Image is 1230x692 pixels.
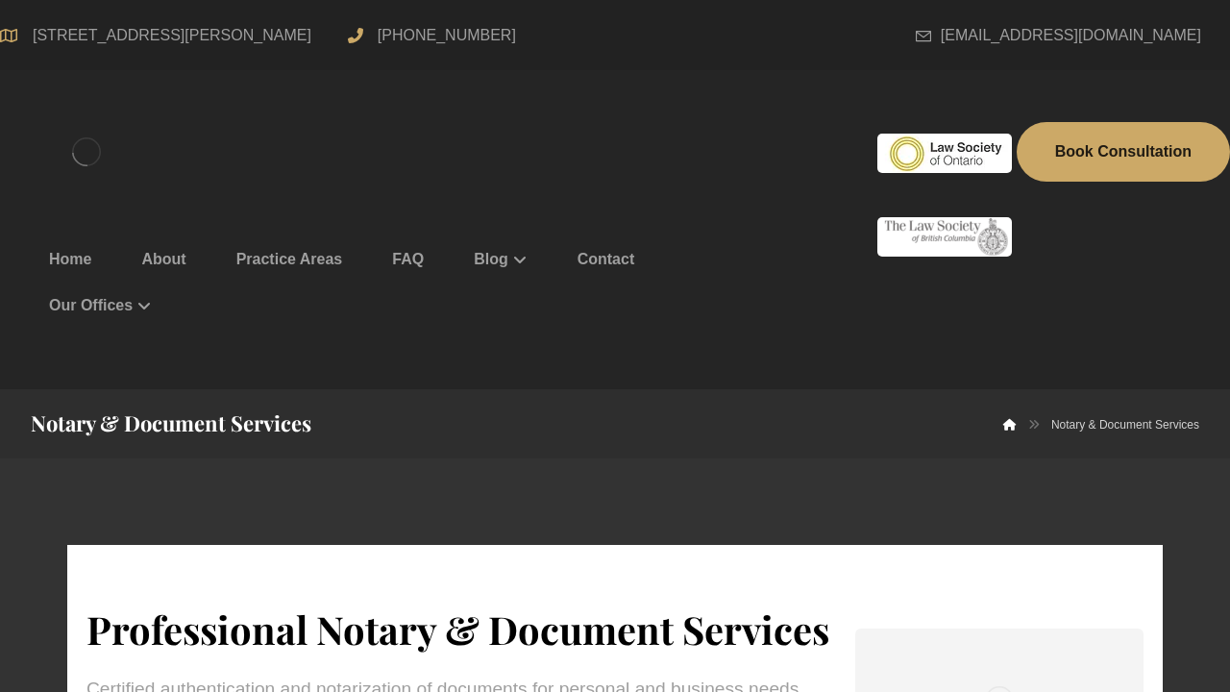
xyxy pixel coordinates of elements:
span: [EMAIL_ADDRESS][DOMAIN_NAME] [941,20,1201,51]
a: FAQ [368,236,448,283]
span: [PHONE_NUMBER] [373,20,521,51]
a: Home [25,236,115,283]
a: Contact [553,236,659,283]
img: # [877,134,1012,173]
h1: Professional Notary & Document Services [86,603,836,656]
a: Blog [450,236,552,283]
span: Our Offices [49,297,133,313]
a: Practice Areas [212,236,367,283]
a: About [117,236,209,283]
img: # [877,217,1012,257]
span: Blog [474,251,508,267]
span: About [141,251,185,267]
a: Book Consultation [1017,122,1230,182]
span: Practice Areas [236,251,343,267]
span: Book Consultation [1055,143,1192,160]
span: [STREET_ADDRESS][PERSON_NAME] [25,20,319,51]
span: FAQ [392,251,424,267]
h1: Notary & Document Services [31,408,311,438]
span: Home [49,251,91,267]
a: [PHONE_NUMBER] [348,26,521,42]
a: Our Offices [25,283,176,329]
a: Arora Law Services [1003,418,1017,432]
span: Contact [578,251,635,267]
